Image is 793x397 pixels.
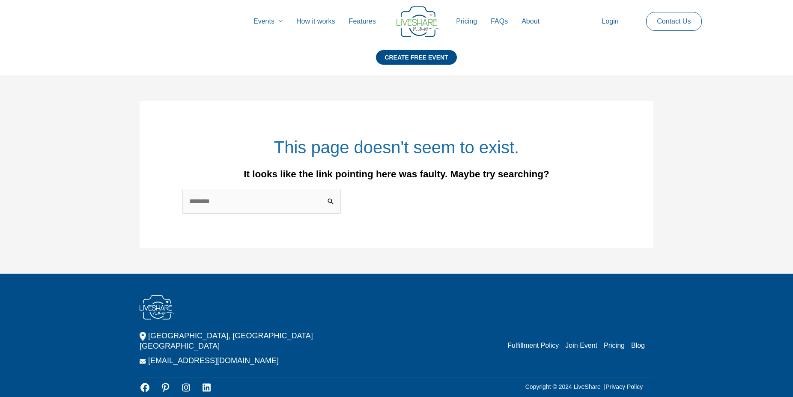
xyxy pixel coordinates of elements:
[501,340,645,351] nav: Menu
[650,12,698,30] a: Contact Us
[148,356,279,365] a: [EMAIL_ADDRESS][DOMAIN_NAME]
[376,50,456,65] div: CREATE FREE EVENT
[507,342,559,349] a: Fulfillment Policy
[396,6,439,37] img: LiveShare logo - Capture & Share Event Memories
[595,8,625,35] a: Login
[449,8,484,35] a: Pricing
[376,50,456,75] a: CREATE FREE EVENT
[182,135,611,159] h1: This page doesn't seem to exist.
[247,8,289,35] a: Events
[515,382,653,392] p: Copyright © 2024 LiveShare |
[289,8,342,35] a: How it works
[604,342,625,349] a: Pricing
[631,342,645,349] a: Blog
[484,8,515,35] a: FAQs
[342,8,383,35] a: Features
[605,383,643,390] a: Privacy Policy
[140,332,146,341] img: ico_location.png
[182,169,611,179] div: It looks like the link pointing here was faulty. Maybe try searching?
[565,342,597,349] a: Join Event
[140,331,362,351] p: [GEOGRAPHIC_DATA], [GEOGRAPHIC_DATA] [GEOGRAPHIC_DATA]
[140,359,146,364] img: ico_email.png
[15,8,778,35] nav: Site Navigation
[515,8,546,35] a: About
